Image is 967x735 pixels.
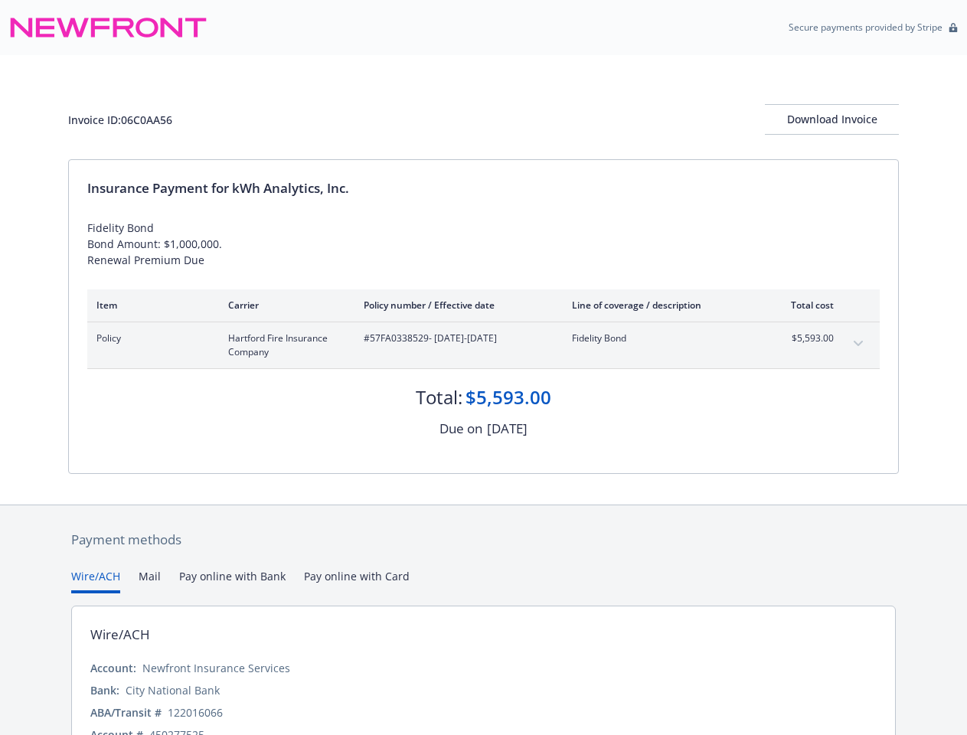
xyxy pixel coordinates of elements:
div: City National Bank [126,682,220,698]
button: Pay online with Card [304,568,410,593]
div: Carrier [228,299,339,312]
span: Hartford Fire Insurance Company [228,332,339,359]
div: Total: [416,384,462,410]
button: Mail [139,568,161,593]
div: Due on [439,419,482,439]
div: $5,593.00 [466,384,551,410]
div: Fidelity Bond Bond Amount: $1,000,000. Renewal Premium Due [87,220,880,268]
div: 122016066 [168,704,223,720]
button: expand content [846,332,871,356]
div: Newfront Insurance Services [142,660,290,676]
div: Total cost [776,299,834,312]
div: [DATE] [487,419,528,439]
button: Wire/ACH [71,568,120,593]
div: ABA/Transit # [90,704,162,720]
span: Policy [96,332,204,345]
div: Line of coverage / description [572,299,752,312]
span: #57FA0338529 - [DATE]-[DATE] [364,332,547,345]
div: Wire/ACH [90,625,150,645]
button: Pay online with Bank [179,568,286,593]
div: Invoice ID: 06C0AA56 [68,112,172,128]
span: Fidelity Bond [572,332,752,345]
div: Download Invoice [765,105,899,134]
div: Bank: [90,682,119,698]
span: $5,593.00 [776,332,834,345]
p: Secure payments provided by Stripe [789,21,942,34]
div: Item [96,299,204,312]
div: Policy number / Effective date [364,299,547,312]
div: Payment methods [71,530,896,550]
div: PolicyHartford Fire Insurance Company#57FA0338529- [DATE]-[DATE]Fidelity Bond$5,593.00expand content [87,322,880,368]
div: Account: [90,660,136,676]
button: Download Invoice [765,104,899,135]
div: Insurance Payment for kWh Analytics, Inc. [87,178,880,198]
